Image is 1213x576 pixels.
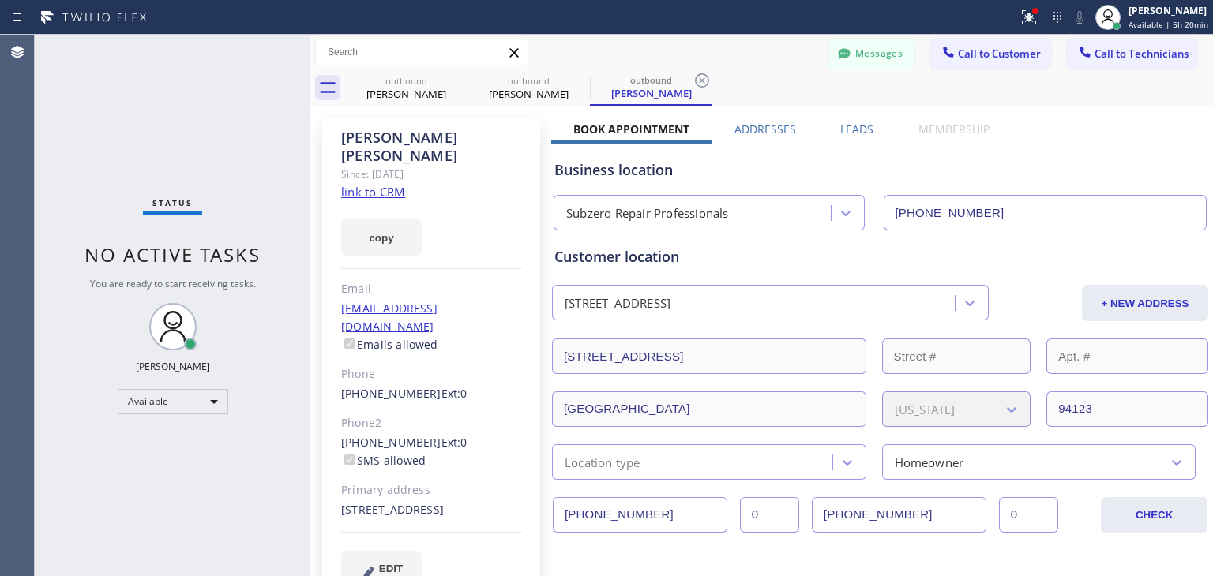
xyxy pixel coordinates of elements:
div: Primary address [341,481,522,499]
a: [EMAIL_ADDRESS][DOMAIN_NAME] [341,301,438,334]
span: You are ready to start receiving tasks. [90,277,256,290]
div: Customer location [554,246,1206,267]
label: SMS allowed [341,453,426,468]
button: Mute [1068,6,1091,28]
label: Emails allowed [341,337,438,352]
span: EDIT [379,563,403,574]
span: Status [152,197,193,208]
div: outbound [591,74,711,86]
div: [PERSON_NAME] [591,86,711,100]
div: [PERSON_NAME] [347,87,466,101]
label: Addresses [734,122,796,137]
span: No active tasks [84,241,261,267]
button: CHECK [1101,497,1207,533]
div: [PERSON_NAME] [PERSON_NAME] [341,129,522,165]
input: City [552,391,866,427]
div: Homeowner [895,453,964,471]
a: [PHONE_NUMBER] [341,386,441,401]
div: [PERSON_NAME] [136,360,210,373]
span: Ext: 0 [441,435,468,450]
a: [PHONE_NUMBER] [341,435,441,450]
div: [PERSON_NAME] [1129,4,1208,17]
a: link to CRM [341,184,405,200]
div: Business location [554,159,1206,181]
button: Call to Technicians [1067,39,1197,69]
div: [PERSON_NAME] [469,87,588,101]
div: Phone [341,365,522,383]
button: copy [341,219,422,256]
div: Location type [565,453,640,471]
div: Shirley Dean [469,70,588,106]
div: outbound [347,75,466,87]
input: Street # [882,338,1031,374]
label: Leads [840,122,873,137]
input: SMS allowed [344,454,355,465]
button: + NEW ADDRESS [1082,285,1208,321]
span: Ext: 0 [441,386,468,401]
button: Call to Customer [930,39,1051,69]
input: Search [316,39,528,65]
input: Ext. [740,497,799,533]
div: Shirley Dean [347,70,466,106]
label: Book Appointment [573,122,689,137]
div: Since: [DATE] [341,165,522,183]
input: Ext. 2 [999,497,1058,533]
label: Membership [918,122,990,137]
input: Emails allowed [344,338,355,349]
input: Phone Number [553,497,727,533]
span: Call to Technicians [1095,47,1189,61]
button: Messages [828,39,914,69]
div: outbound [469,75,588,87]
input: Phone Number [884,195,1207,230]
span: Call to Customer [958,47,1041,61]
span: Available | 5h 20min [1129,19,1208,30]
div: Subzero Repair Professionals [566,204,729,223]
input: Address [552,338,866,374]
div: [STREET_ADDRESS] [565,294,670,312]
div: [STREET_ADDRESS] [341,501,522,519]
div: Shirley Dean [591,70,711,104]
input: Phone Number 2 [812,497,986,533]
input: Apt. # [1046,338,1208,374]
div: Email [341,280,522,298]
div: Available [118,389,228,414]
div: Phone2 [341,414,522,432]
input: ZIP [1046,391,1208,427]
